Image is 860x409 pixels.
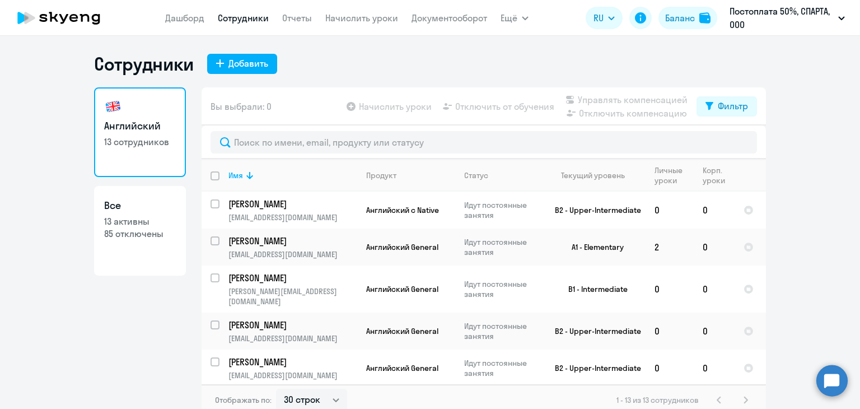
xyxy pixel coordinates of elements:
[228,356,355,368] p: [PERSON_NAME]
[730,4,834,31] p: Постоплата 50%, СПАРТА, ООО
[694,192,735,229] td: 0
[215,395,272,405] span: Отображать по:
[94,186,186,276] a: Все13 активны85 отключены
[94,53,194,75] h1: Сотрудники
[464,358,541,378] p: Идут постоянные занятия
[655,165,693,185] div: Личные уроки
[228,272,355,284] p: [PERSON_NAME]
[207,54,277,74] button: Добавить
[104,136,176,148] p: 13 сотрудников
[228,57,268,70] div: Добавить
[464,279,541,299] p: Идут постоянные занятия
[228,319,355,331] p: [PERSON_NAME]
[211,131,757,154] input: Поиск по имени, email, продукту или статусу
[228,370,357,380] p: [EMAIL_ADDRESS][DOMAIN_NAME]
[646,350,694,387] td: 0
[561,170,625,180] div: Текущий уровень
[464,200,541,220] p: Идут постоянные занятия
[325,12,398,24] a: Начислить уроки
[541,266,646,313] td: B1 - Intermediate
[228,356,357,368] a: [PERSON_NAME]
[658,7,717,29] button: Балансbalance
[104,198,176,213] h3: Все
[697,96,757,117] button: Фильтр
[366,326,438,336] span: Английский General
[104,119,176,133] h3: Английский
[593,11,604,25] span: RU
[366,170,455,180] div: Продукт
[228,198,357,210] a: [PERSON_NAME]
[228,235,357,247] a: [PERSON_NAME]
[228,212,357,222] p: [EMAIL_ADDRESS][DOMAIN_NAME]
[464,170,541,180] div: Статус
[412,12,487,24] a: Документооборот
[282,12,312,24] a: Отчеты
[699,12,711,24] img: balance
[586,7,623,29] button: RU
[703,165,734,185] div: Корп. уроки
[228,286,357,306] p: [PERSON_NAME][EMAIL_ADDRESS][DOMAIN_NAME]
[501,7,529,29] button: Ещё
[718,99,748,113] div: Фильтр
[464,237,541,257] p: Идут постоянные занятия
[228,235,355,247] p: [PERSON_NAME]
[228,249,357,259] p: [EMAIL_ADDRESS][DOMAIN_NAME]
[646,229,694,266] td: 2
[165,12,204,24] a: Дашборд
[218,12,269,24] a: Сотрудники
[228,170,357,180] div: Имя
[541,350,646,387] td: B2 - Upper-Intermediate
[724,4,850,31] button: Постоплата 50%, СПАРТА, ООО
[694,350,735,387] td: 0
[366,363,438,373] span: Английский General
[228,198,355,210] p: [PERSON_NAME]
[464,321,541,341] p: Идут постоянные занятия
[550,170,645,180] div: Текущий уровень
[646,266,694,313] td: 0
[646,192,694,229] td: 0
[366,205,439,215] span: Английский с Native
[694,313,735,350] td: 0
[366,284,438,294] span: Английский General
[211,100,272,113] span: Вы выбрали: 0
[541,229,646,266] td: A1 - Elementary
[501,11,517,25] span: Ещё
[616,395,699,405] span: 1 - 13 из 13 сотрудников
[694,229,735,266] td: 0
[104,227,176,240] p: 85 отключены
[94,87,186,177] a: Английский13 сотрудников
[104,97,122,115] img: english
[366,242,438,252] span: Английский General
[104,215,176,227] p: 13 активны
[464,170,488,180] div: Статус
[228,319,357,331] a: [PERSON_NAME]
[366,170,396,180] div: Продукт
[228,170,243,180] div: Имя
[703,165,727,185] div: Корп. уроки
[541,313,646,350] td: B2 - Upper-Intermediate
[655,165,686,185] div: Личные уроки
[665,11,695,25] div: Баланс
[228,272,357,284] a: [PERSON_NAME]
[228,333,357,343] p: [EMAIL_ADDRESS][DOMAIN_NAME]
[646,313,694,350] td: 0
[694,266,735,313] td: 0
[541,192,646,229] td: B2 - Upper-Intermediate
